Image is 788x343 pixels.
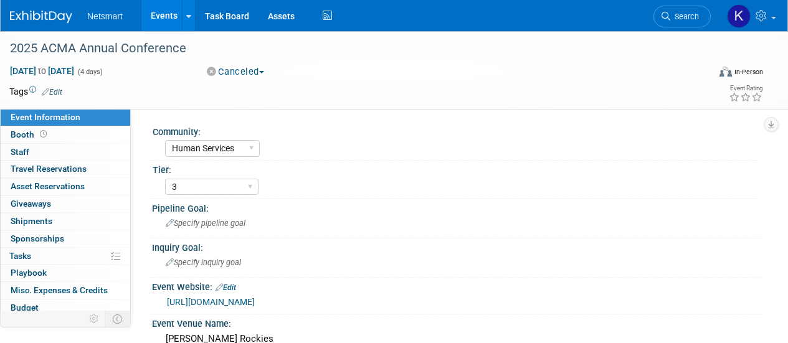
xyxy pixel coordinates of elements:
[11,216,52,226] span: Shipments
[727,4,751,28] img: Kaitlyn Woicke
[11,164,87,174] span: Travel Reservations
[152,314,763,330] div: Event Venue Name:
[1,213,130,230] a: Shipments
[11,285,108,295] span: Misc. Expenses & Credits
[167,297,255,307] a: [URL][DOMAIN_NAME]
[1,299,130,316] a: Budget
[42,88,62,96] a: Edit
[670,12,699,21] span: Search
[216,283,236,292] a: Edit
[1,195,130,212] a: Giveaways
[10,11,72,23] img: ExhibitDay
[153,161,757,176] div: Tier:
[719,67,732,77] img: Format-Inperson.png
[1,126,130,143] a: Booth
[83,311,105,327] td: Personalize Event Tab Strip
[77,68,103,76] span: (4 days)
[11,129,49,139] span: Booth
[166,258,241,267] span: Specify inquiry goal
[1,178,130,195] a: Asset Reservations
[11,233,64,243] span: Sponsorships
[11,303,39,312] span: Budget
[152,278,763,294] div: Event Website:
[729,85,762,92] div: Event Rating
[1,265,130,281] a: Playbook
[152,199,763,215] div: Pipeline Goal:
[653,65,763,83] div: Event Format
[11,112,80,122] span: Event Information
[1,282,130,299] a: Misc. Expenses & Credits
[1,144,130,161] a: Staff
[37,129,49,139] span: Booth not reserved yet
[87,11,123,21] span: Netsmart
[11,268,47,278] span: Playbook
[202,65,269,78] button: Canceled
[152,238,763,254] div: Inquiry Goal:
[9,251,31,261] span: Tasks
[36,66,48,76] span: to
[1,230,130,247] a: Sponsorships
[9,65,75,77] span: [DATE] [DATE]
[153,123,757,138] div: Community:
[166,218,245,228] span: Specify pipeline goal
[9,85,62,98] td: Tags
[11,199,51,209] span: Giveaways
[11,147,29,157] span: Staff
[1,161,130,177] a: Travel Reservations
[6,37,699,60] div: 2025 ACMA Annual Conference
[734,67,763,77] div: In-Person
[653,6,711,27] a: Search
[1,248,130,265] a: Tasks
[11,181,85,191] span: Asset Reservations
[1,109,130,126] a: Event Information
[105,311,131,327] td: Toggle Event Tabs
